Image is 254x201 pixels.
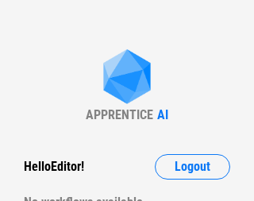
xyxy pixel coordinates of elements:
[175,160,210,173] span: Logout
[24,154,84,180] div: Hello Editor !
[95,49,159,107] img: Apprentice AI
[155,154,230,180] button: Logout
[86,107,153,122] div: APPRENTICE
[157,107,168,122] div: AI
